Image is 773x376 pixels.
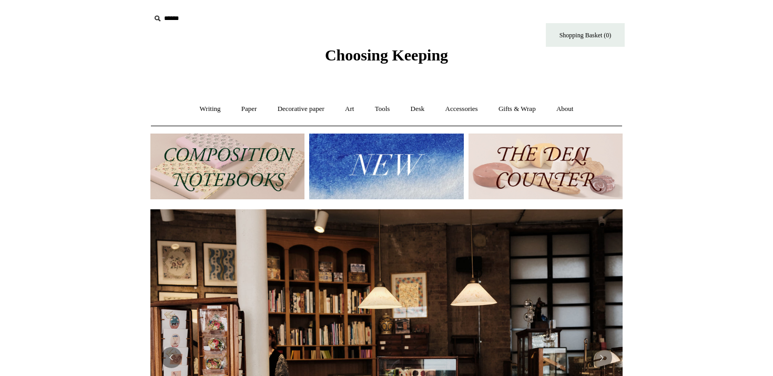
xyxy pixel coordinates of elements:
[268,95,334,123] a: Decorative paper
[325,46,448,64] span: Choosing Keeping
[436,95,487,123] a: Accessories
[325,55,448,62] a: Choosing Keeping
[161,347,182,368] button: Previous
[190,95,230,123] a: Writing
[469,134,623,199] img: The Deli Counter
[547,95,583,123] a: About
[232,95,267,123] a: Paper
[591,347,612,368] button: Next
[401,95,434,123] a: Desk
[489,95,545,123] a: Gifts & Wrap
[335,95,363,123] a: Art
[546,23,625,47] a: Shopping Basket (0)
[365,95,400,123] a: Tools
[309,134,463,199] img: New.jpg__PID:f73bdf93-380a-4a35-bcfe-7823039498e1
[150,134,304,199] img: 202302 Composition ledgers.jpg__PID:69722ee6-fa44-49dd-a067-31375e5d54ec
